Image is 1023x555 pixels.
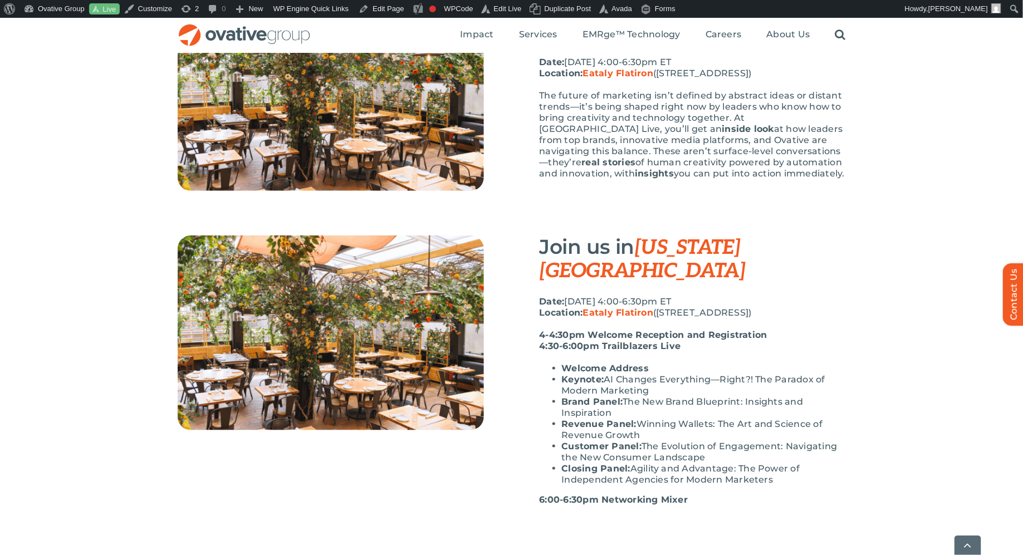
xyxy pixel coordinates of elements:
[562,463,630,474] strong: Closing Panel:
[540,307,654,318] strong: Location:
[178,235,484,430] img: Eataly
[562,363,649,374] strong: Welcome Address
[583,68,654,78] a: Eataly Flatiron
[562,374,846,396] li: AI Changes Everything—Right?! The Paradox of Modern Marketing
[540,90,846,179] p: The future of marketing isn’t defined by abstract ideas or distant trends—it’s being shaped right...
[519,29,557,41] a: Services
[540,330,767,340] strong: 4-4:30pm Welcome Reception and Registration
[562,441,642,451] strong: Customer Panel:
[540,57,846,79] p: [DATE] 4:00-6:30pm ET ([STREET_ADDRESS])
[562,374,604,385] strong: Keynote:
[767,29,810,40] span: About Us
[562,419,637,429] strong: Revenue Panel:
[583,29,681,41] a: EMRge™ Technology
[583,307,654,318] a: Eataly Flatiron
[540,235,746,283] span: [US_STATE][GEOGRAPHIC_DATA]
[581,157,635,168] strong: real stories
[706,29,742,40] span: Careers
[706,29,742,41] a: Careers
[562,419,846,441] li: Winning Wallets: The Art and Science of Revenue Growth
[89,3,120,15] a: Live
[540,296,565,307] strong: Date:
[562,396,623,407] strong: Brand Panel:
[540,494,688,505] strong: 6:00-6:30pm Networking Mixer
[540,57,565,67] strong: Date:
[562,463,846,485] li: Agility and Advantage: The Power of Independent Agencies for Modern Marketers
[722,124,774,134] strong: inside look
[562,441,846,463] li: The Evolution of Engagement: Navigating the New Consumer Landscape
[583,29,681,40] span: EMRge™ Technology
[429,6,436,12] div: Focus keyphrase not set
[540,341,681,351] strong: 4:30-6:00pm Trailblazers Live
[178,23,311,33] a: OG_Full_horizontal_RGB
[460,29,493,41] a: Impact
[635,168,674,179] strong: insights
[540,296,846,318] p: [DATE] 4:00-6:30pm ET ([STREET_ADDRESS])
[519,29,557,40] span: Services
[562,396,846,419] li: The New Brand Blueprint: Insights and Inspiration
[460,17,845,53] nav: Menu
[835,29,846,41] a: Search
[540,235,846,282] h3: Join us in
[767,29,810,41] a: About Us
[460,29,493,40] span: Impact
[928,4,988,13] span: [PERSON_NAME]
[540,68,654,78] strong: Location:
